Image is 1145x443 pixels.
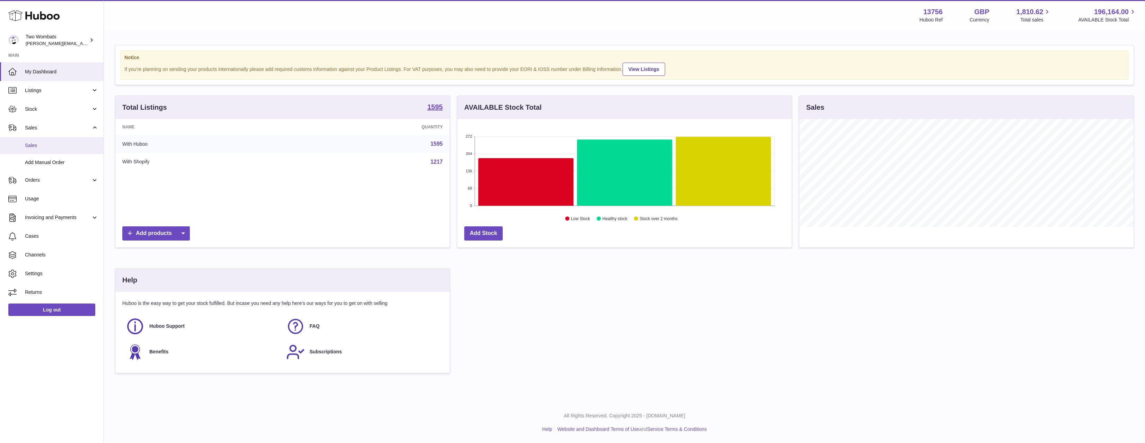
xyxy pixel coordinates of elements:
[919,17,943,23] div: Huboo Ref
[126,343,279,361] a: Benefits
[25,69,98,75] span: My Dashboard
[923,7,943,17] strong: 13756
[428,103,443,112] a: 1595
[296,119,450,135] th: Quantity
[602,216,628,221] text: Healthy stock
[109,413,1139,419] p: All Rights Reserved. Copyright 2025 - [DOMAIN_NAME]
[25,233,98,239] span: Cases
[124,54,1125,61] strong: Notice
[428,103,443,110] strong: 1595
[26,40,139,46] span: [PERSON_NAME][EMAIL_ADDRESS][DOMAIN_NAME]
[970,17,989,23] div: Currency
[310,349,342,355] span: Subscriptions
[430,159,443,165] a: 1217
[25,196,98,202] span: Usage
[149,323,185,329] span: Huboo Support
[115,135,296,153] td: With Huboo
[647,426,707,432] a: Service Terms & Conditions
[470,204,472,208] text: 0
[1016,7,1043,17] span: 1,810.62
[555,426,707,433] li: and
[557,426,639,432] a: Website and Dashboard Terms of Use
[25,214,91,221] span: Invoicing and Payments
[571,216,590,221] text: Low Stock
[286,317,440,336] a: FAQ
[1078,7,1137,23] a: 196,164.00 AVAILABLE Stock Total
[122,300,443,307] p: Huboo is the easy way to get your stock fulfilled. But incase you need any help here's our ways f...
[25,159,98,166] span: Add Manual Order
[115,153,296,171] td: With Shopify
[310,323,320,329] span: FAQ
[1094,7,1129,17] span: 196,164.00
[464,103,541,112] h3: AVAILABLE Stock Total
[623,63,665,76] a: View Listings
[1016,7,1051,23] a: 1,810.62 Total sales
[126,317,279,336] a: Huboo Support
[124,62,1125,76] div: If you're planning on sending your products internationally please add required customs informati...
[974,7,989,17] strong: GBP
[25,142,98,149] span: Sales
[1020,17,1051,23] span: Total sales
[25,289,98,296] span: Returns
[466,152,472,156] text: 204
[466,169,472,173] text: 136
[25,106,91,112] span: Stock
[122,226,190,241] a: Add products
[464,226,503,241] a: Add Stock
[542,426,552,432] a: Help
[806,103,824,112] h3: Sales
[466,134,472,138] text: 272
[25,87,91,94] span: Listings
[1078,17,1137,23] span: AVAILABLE Stock Total
[26,34,88,47] div: Two Wombats
[25,252,98,258] span: Channels
[8,35,19,45] img: alan@twowombats.com
[468,186,472,190] text: 68
[25,270,98,277] span: Settings
[25,125,91,131] span: Sales
[8,304,95,316] a: Log out
[122,275,137,285] h3: Help
[640,216,677,221] text: Stock over 2 months
[430,141,443,147] a: 1595
[149,349,168,355] span: Benefits
[115,119,296,135] th: Name
[286,343,440,361] a: Subscriptions
[122,103,167,112] h3: Total Listings
[25,177,91,183] span: Orders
